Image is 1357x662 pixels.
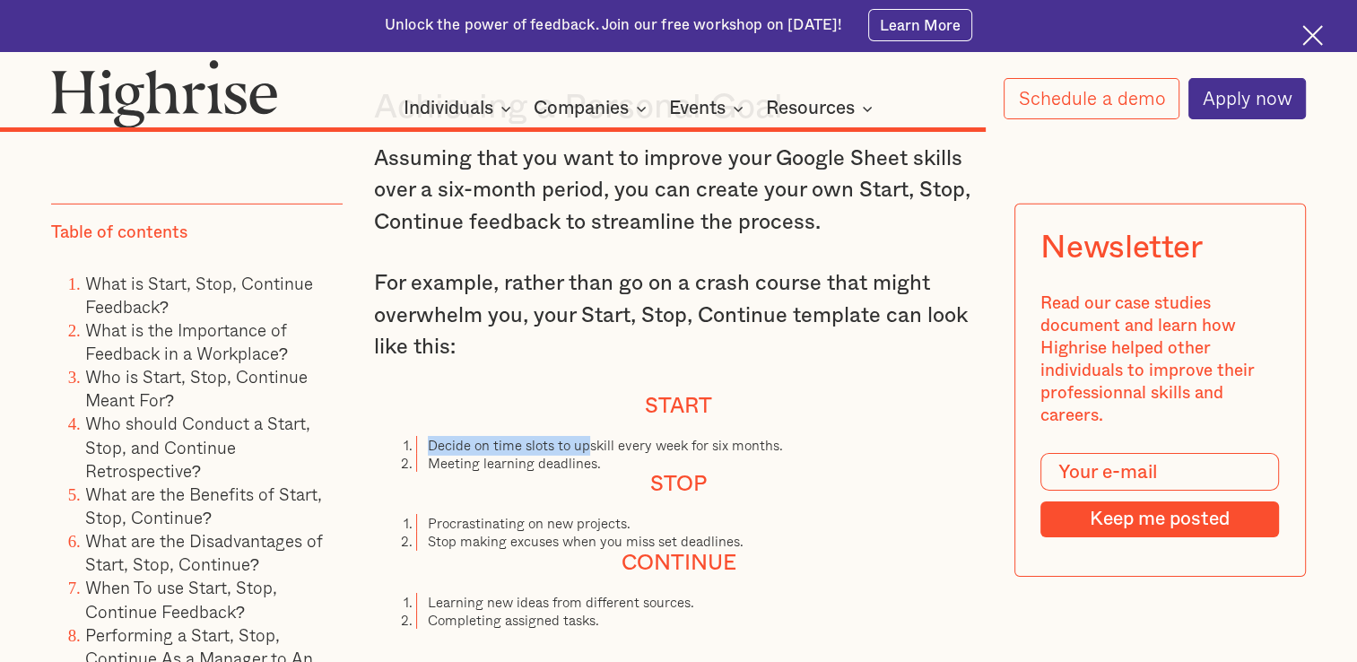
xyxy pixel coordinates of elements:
a: Apply now [1188,78,1307,119]
a: What is the Importance of Feedback in a Workplace? [85,317,289,366]
li: Completing assigned tasks. [416,611,983,629]
div: Unlock the power of feedback. Join our free workshop on [DATE]! [385,15,842,36]
a: Learn More [868,9,973,41]
a: Schedule a demo [1004,78,1179,119]
div: Companies [534,98,652,119]
li: Procrastinating on new projects. [416,514,983,532]
h4: Start [374,394,984,419]
div: Events [669,98,749,119]
a: What are the Benefits of Start, Stop, Continue? [85,481,322,530]
form: Modal Form [1041,453,1280,537]
div: Read our case studies document and learn how Highrise helped other individuals to improve their p... [1041,292,1280,428]
li: Decide on time slots to upskill every week for six months. [416,436,983,454]
div: Resources [766,98,878,119]
li: Learning new ideas from different sources. [416,593,983,611]
div: Table of contents [51,222,187,244]
h4: Continue [374,551,984,576]
h4: Stop [374,472,984,497]
a: What are the Disadvantages of Start, Stop, Continue? [85,527,323,577]
p: Assuming that you want to improve your Google Sheet skills over a six-month period, you can creat... [374,144,984,239]
li: Stop making excuses when you miss set deadlines. [416,532,983,550]
a: Who is Start, Stop, Continue Meant For? [85,363,308,413]
input: Keep me posted [1041,501,1280,537]
div: Newsletter [1041,230,1203,266]
p: For example, rather than go on a crash course that might overwhelm you, your Start, Stop, Continu... [374,268,984,363]
div: Individuals [404,98,493,119]
input: Your e-mail [1041,453,1280,492]
div: Companies [534,98,629,119]
a: Who should Conduct a Start, Stop, and Continue Retrospective? [85,411,310,483]
img: Highrise logo [51,59,278,127]
div: Individuals [404,98,517,119]
div: Events [669,98,726,119]
a: What is Start, Stop, Continue Feedback? [85,270,313,319]
img: Cross icon [1302,25,1323,46]
a: When To use Start, Stop, Continue Feedback? [85,575,277,624]
div: Resources [766,98,855,119]
li: Meeting learning deadlines. [416,454,983,472]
